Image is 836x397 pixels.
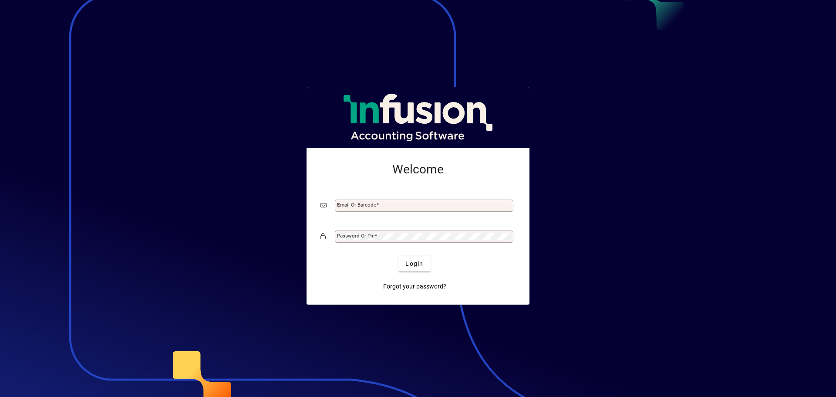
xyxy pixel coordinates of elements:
[380,278,450,294] a: Forgot your password?
[405,259,423,268] span: Login
[337,202,376,208] mat-label: Email or Barcode
[398,256,430,271] button: Login
[383,282,446,291] span: Forgot your password?
[320,162,516,177] h2: Welcome
[337,233,374,239] mat-label: Password or Pin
